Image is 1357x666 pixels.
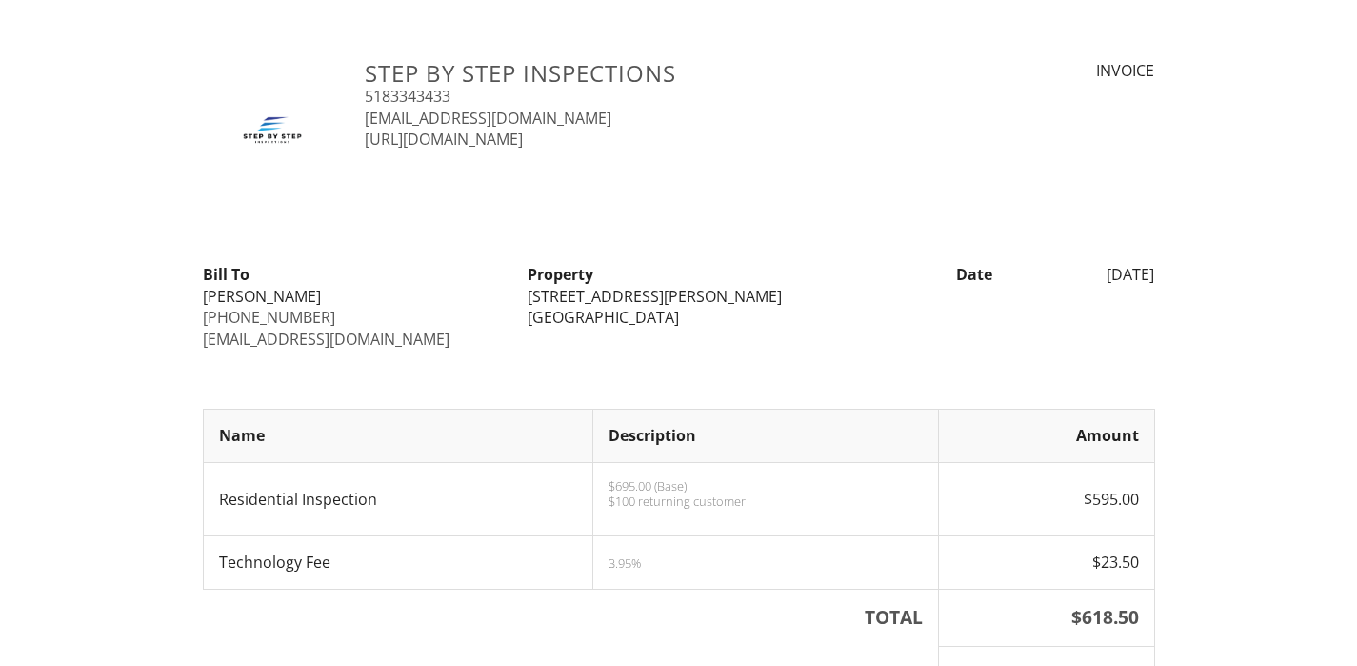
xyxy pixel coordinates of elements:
[1004,264,1167,285] div: [DATE]
[203,410,592,462] th: Name
[365,129,523,150] a: [URL][DOMAIN_NAME]
[939,536,1154,589] td: $23.50
[203,462,592,536] td: Residential Inspection
[592,410,939,462] th: Description
[365,108,611,129] a: [EMAIL_ADDRESS][DOMAIN_NAME]
[609,555,924,571] div: 3.95%
[203,589,939,646] th: TOTAL
[365,60,910,86] h3: Step By Step Inspections
[933,60,1154,81] div: INVOICE
[203,329,449,350] a: [EMAIL_ADDRESS][DOMAIN_NAME]
[939,462,1154,536] td: $595.00
[203,286,505,307] div: [PERSON_NAME]
[528,264,593,285] strong: Property
[528,286,829,307] div: [STREET_ADDRESS][PERSON_NAME]
[203,307,335,328] a: [PHONE_NUMBER]
[939,589,1154,646] th: $618.50
[365,86,450,107] a: 5183343433
[841,264,1004,285] div: Date
[939,410,1154,462] th: Amount
[528,307,829,328] div: [GEOGRAPHIC_DATA]
[609,478,924,509] p: $695.00 (Base) $100 returning customer
[203,536,592,589] td: Technology Fee
[203,264,249,285] strong: Bill To
[203,60,343,200] img: Step_by_Step_Insepctions-C2.jpg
